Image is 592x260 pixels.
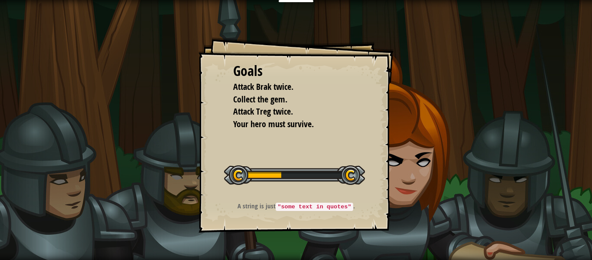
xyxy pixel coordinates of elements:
li: Attack Treg twice. [222,105,357,118]
span: Attack Brak twice. [233,81,293,92]
li: Collect the gem. [222,93,357,106]
li: Your hero must survive. [222,118,357,131]
div: Goals [233,61,359,81]
p: A string is just . [209,201,383,211]
span: Collect the gem. [233,93,287,105]
span: Attack Treg twice. [233,105,293,117]
span: Your hero must survive. [233,118,314,130]
code: "some text in quotes" [276,203,353,211]
li: Attack Brak twice. [222,81,357,93]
